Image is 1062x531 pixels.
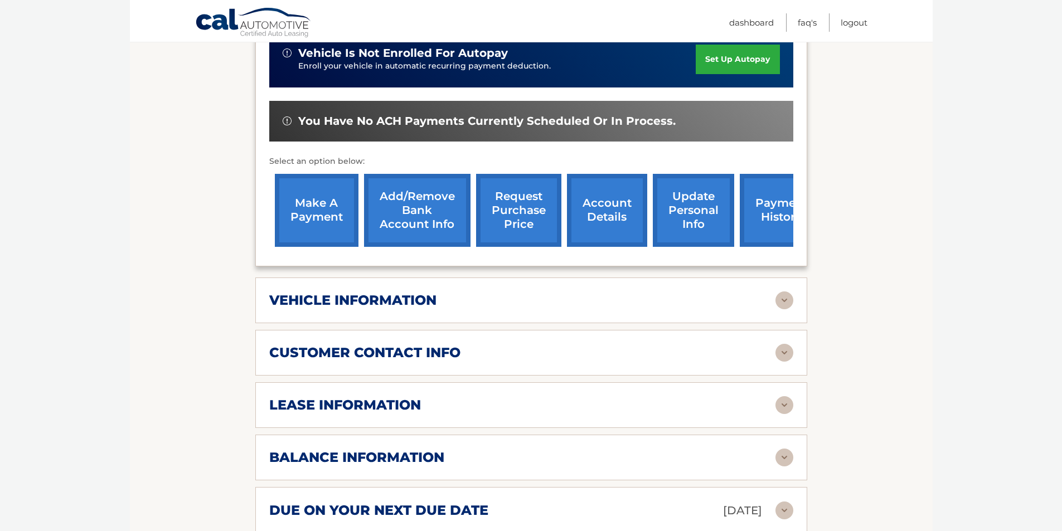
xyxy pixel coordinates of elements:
[298,46,508,60] span: vehicle is not enrolled for autopay
[269,155,793,168] p: Select an option below:
[775,501,793,519] img: accordion-rest.svg
[775,291,793,309] img: accordion-rest.svg
[775,449,793,466] img: accordion-rest.svg
[723,501,762,520] p: [DATE]
[775,344,793,362] img: accordion-rest.svg
[729,13,774,32] a: Dashboard
[269,292,437,309] h2: vehicle information
[195,7,312,40] a: Cal Automotive
[269,502,488,519] h2: due on your next due date
[696,45,779,74] a: set up autopay
[275,174,358,247] a: make a payment
[476,174,561,247] a: request purchase price
[283,116,292,125] img: alert-white.svg
[269,344,460,361] h2: customer contact info
[841,13,867,32] a: Logout
[567,174,647,247] a: account details
[653,174,734,247] a: update personal info
[740,174,823,247] a: payment history
[364,174,471,247] a: Add/Remove bank account info
[269,397,421,413] h2: lease information
[298,114,676,128] span: You have no ACH payments currently scheduled or in process.
[775,396,793,414] img: accordion-rest.svg
[283,48,292,57] img: alert-white.svg
[269,449,444,466] h2: balance information
[798,13,817,32] a: FAQ's
[298,60,696,72] p: Enroll your vehicle in automatic recurring payment deduction.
